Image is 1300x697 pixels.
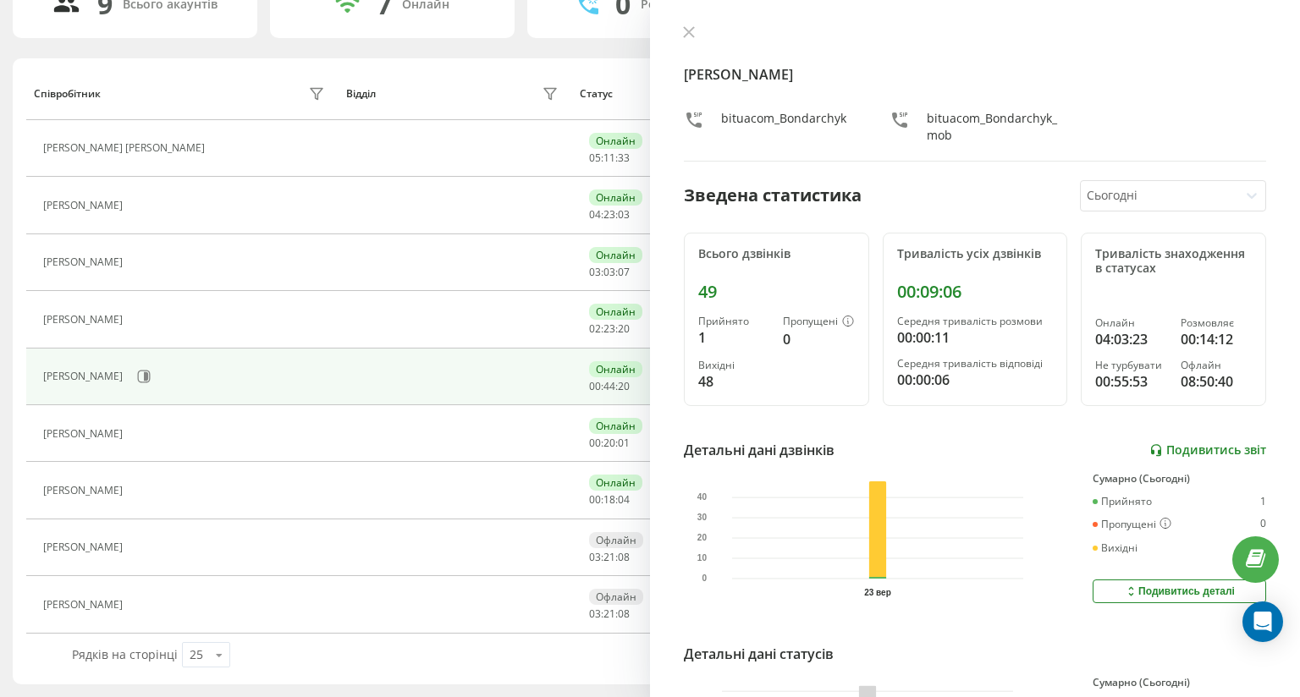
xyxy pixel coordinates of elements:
[1181,359,1252,371] div: Офлайн
[43,142,209,154] div: [PERSON_NAME] [PERSON_NAME]
[34,88,101,100] div: Співробітник
[1095,359,1166,371] div: Не турбувати
[1093,542,1137,554] div: Вихідні
[618,265,630,279] span: 07
[927,110,1061,144] div: bituacom_Bondarchyk_mob
[1260,496,1266,508] div: 1
[589,152,630,164] div: : :
[589,475,642,491] div: Онлайн
[589,379,601,393] span: 00
[589,606,601,621] span: 03
[618,436,630,450] span: 01
[1181,317,1252,329] div: Розмовляє
[72,646,178,662] span: Рядків на сторінці
[589,437,630,449] div: : :
[698,371,769,392] div: 48
[589,552,630,563] div: : :
[697,534,708,543] text: 20
[698,359,769,371] div: Вихідні
[1093,677,1266,689] div: Сумарно (Сьогодні)
[618,151,630,165] span: 33
[1242,601,1283,642] div: Open Intercom Messenger
[1181,329,1252,349] div: 00:14:12
[897,327,1054,348] div: 00:00:11
[698,247,855,261] div: Всього дзвінків
[1149,443,1266,458] a: Подивитись звіт
[897,358,1054,370] div: Середня тривалість відповіді
[603,379,615,393] span: 44
[783,316,854,329] div: Пропущені
[1260,518,1266,531] div: 0
[684,64,1266,85] h4: [PERSON_NAME]
[43,370,127,382] div: [PERSON_NAME]
[698,282,855,302] div: 49
[589,381,630,392] div: : :
[864,588,891,597] text: 23 вер
[589,492,601,507] span: 00
[684,644,834,664] div: Детальні дані статусів
[783,329,854,349] div: 0
[618,606,630,621] span: 08
[684,440,835,460] div: Детальні дані дзвінків
[589,589,643,605] div: Офлайн
[603,207,615,222] span: 23
[697,554,708,563] text: 10
[603,606,615,621] span: 21
[684,183,862,208] div: Зведена статистика
[897,247,1054,261] div: Тривалість усіх дзвінків
[589,209,630,221] div: : :
[702,574,707,584] text: 0
[580,88,613,100] div: Статус
[603,321,615,336] span: 23
[589,247,642,263] div: Онлайн
[603,151,615,165] span: 11
[589,323,630,335] div: : :
[697,493,708,502] text: 40
[43,599,127,611] div: [PERSON_NAME]
[618,492,630,507] span: 04
[589,189,642,206] div: Онлайн
[43,256,127,268] div: [PERSON_NAME]
[603,550,615,564] span: 21
[43,200,127,211] div: [PERSON_NAME]
[1095,317,1166,329] div: Онлайн
[589,151,601,165] span: 05
[1093,518,1171,531] div: Пропущені
[589,532,643,548] div: Офлайн
[1124,584,1235,598] div: Подивитись деталі
[190,646,203,663] div: 25
[1093,579,1266,603] button: Подивитись деталі
[897,370,1054,390] div: 00:00:06
[589,207,601,222] span: 04
[1095,247,1252,276] div: Тривалість знаходження в статусах
[43,314,127,326] div: [PERSON_NAME]
[721,110,846,144] div: bituacom_Bondarchyk
[589,608,630,620] div: : :
[897,316,1054,327] div: Середня тривалість розмови
[589,550,601,564] span: 03
[897,282,1054,302] div: 00:09:06
[589,418,642,434] div: Онлайн
[618,550,630,564] span: 08
[589,436,601,450] span: 00
[589,266,630,278] div: : :
[618,207,630,222] span: 03
[589,133,642,149] div: Онлайн
[589,265,601,279] span: 03
[43,485,127,497] div: [PERSON_NAME]
[346,88,376,100] div: Відділ
[603,265,615,279] span: 03
[697,513,708,523] text: 30
[589,494,630,506] div: : :
[589,321,601,336] span: 02
[1181,371,1252,392] div: 08:50:40
[603,436,615,450] span: 20
[1095,371,1166,392] div: 00:55:53
[589,304,642,320] div: Онлайн
[1095,329,1166,349] div: 04:03:23
[589,361,642,377] div: Онлайн
[43,541,127,553] div: [PERSON_NAME]
[603,492,615,507] span: 18
[698,327,769,348] div: 1
[1093,496,1152,508] div: Прийнято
